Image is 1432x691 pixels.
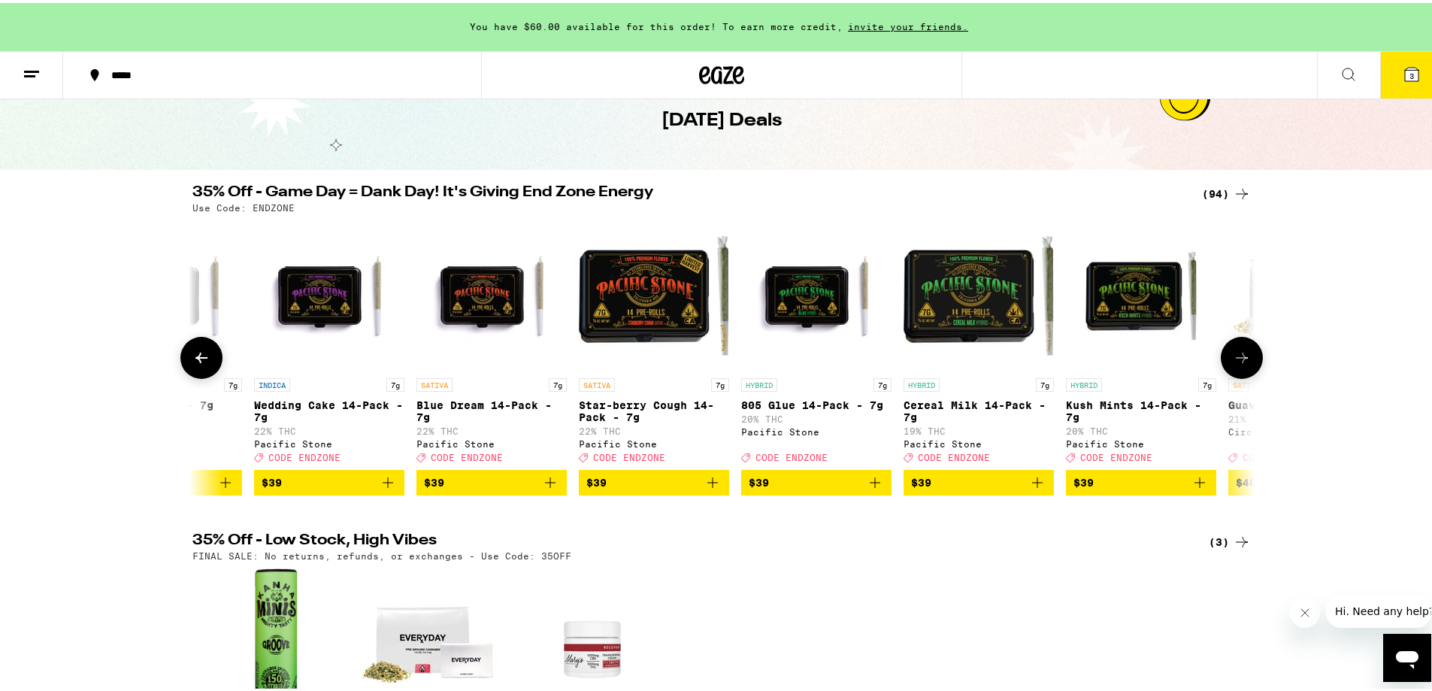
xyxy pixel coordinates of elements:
p: Cereal Milk 14-Pack - 7g [904,396,1054,420]
img: Pacific Stone - 805 Glue 14-Pack - 7g [741,217,892,368]
button: Add to bag [904,467,1054,492]
p: Star-berry Cough 14-Pack - 7g [579,396,729,420]
button: Add to bag [741,467,892,492]
div: Circles Base Camp [1228,424,1379,434]
span: $40 [1236,474,1256,486]
a: (3) [1209,530,1251,548]
p: 22% THC [416,423,567,433]
span: $39 [262,474,282,486]
p: SATIVA [416,375,453,389]
p: HYBRID [1066,375,1102,389]
span: CODE ENDZONE [593,450,665,459]
a: Open page for 805 Glue 14-Pack - 7g from Pacific Stone [741,217,892,467]
img: Pacific Stone - Kush Mints 14-Pack - 7g [1066,217,1216,368]
p: 7g [386,375,404,389]
div: Pacific Stone [741,424,892,434]
span: Hi. Need any help? [9,11,108,23]
p: 7g [549,375,567,389]
p: Use Code: ENDZONE [192,200,295,210]
iframe: Close message [1290,595,1320,625]
img: Pacific Stone - Blue Dream 14-Pack - 7g [416,217,567,368]
button: Add to bag [416,467,567,492]
span: CODE ENDZONE [755,450,828,459]
p: 22% THC [254,423,404,433]
p: 22% THC [579,423,729,433]
span: 3 [1409,68,1414,77]
h1: [DATE] Deals [662,105,782,131]
p: 20% THC [1066,423,1216,433]
img: Pacific Stone - Star-berry Cough 14-Pack - 7g [579,217,729,368]
span: CODE ENDZONE [268,450,341,459]
a: (94) [1202,182,1251,200]
span: $39 [424,474,444,486]
span: invite your friends. [843,19,973,29]
span: You have $60.00 available for this order! To earn more credit, [470,19,843,29]
div: Pacific Stone [254,436,404,446]
button: Add to bag [1066,467,1216,492]
p: 19% THC [904,423,1054,433]
a: Open page for Star-berry Cough 14-Pack - 7g from Pacific Stone [579,217,729,467]
div: Pacific Stone [904,436,1054,446]
img: Pacific Stone - Cereal Milk 14-Pack - 7g [904,217,1054,368]
button: Add to bag [579,467,729,492]
span: CODE ENDZONE [431,450,503,459]
a: Open page for Kush Mints 14-Pack - 7g from Pacific Stone [1066,217,1216,467]
span: CODE ENDZONE [918,450,990,459]
p: SATIVA [1228,375,1264,389]
span: $39 [586,474,607,486]
p: HYBRID [741,375,777,389]
a: Open page for Wedding Cake 14-Pack - 7g from Pacific Stone [254,217,404,467]
div: Pacific Stone [579,436,729,446]
h2: 35% Off - Game Day = Dank Day! It's Giving End Zone Energy [192,182,1177,200]
iframe: Button to launch messaging window [1383,631,1431,679]
p: FINAL SALE: No returns, refunds, or exchanges - Use Code: 35OFF [192,548,571,558]
span: CODE ENDZONE [1080,450,1152,459]
p: 805 Glue 14-Pack - 7g [741,396,892,408]
button: Add to bag [1228,467,1379,492]
p: 7g [711,375,729,389]
p: 21% THC [1228,411,1379,421]
a: Open page for Cereal Milk 14-Pack - 7g from Pacific Stone [904,217,1054,467]
p: INDICA [254,375,290,389]
iframe: Message from company [1326,592,1431,625]
p: 7g [224,375,242,389]
h2: 35% Off - Low Stock, High Vibes [192,530,1177,548]
img: Circles Base Camp - Guava Pre-Ground - 14g [1228,217,1379,368]
img: Pacific Stone - Wedding Cake 14-Pack - 7g [254,217,404,368]
span: $39 [911,474,931,486]
a: Open page for Guava Pre-Ground - 14g from Circles Base Camp [1228,217,1379,467]
p: SATIVA [579,375,615,389]
span: $39 [1073,474,1094,486]
button: Add to bag [254,467,404,492]
span: $39 [749,474,769,486]
div: Pacific Stone [416,436,567,446]
div: Pacific Stone [1066,436,1216,446]
p: Wedding Cake 14-Pack - 7g [254,396,404,420]
p: Guava Pre-Ground - 14g [1228,396,1379,408]
span: CODE ENDZONE [1243,450,1315,459]
p: 7g [873,375,892,389]
p: HYBRID [904,375,940,389]
p: 7g [1198,375,1216,389]
p: Blue Dream 14-Pack - 7g [416,396,567,420]
p: 20% THC [741,411,892,421]
p: 7g [1036,375,1054,389]
p: Kush Mints 14-Pack - 7g [1066,396,1216,420]
a: Open page for Blue Dream 14-Pack - 7g from Pacific Stone [416,217,567,467]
